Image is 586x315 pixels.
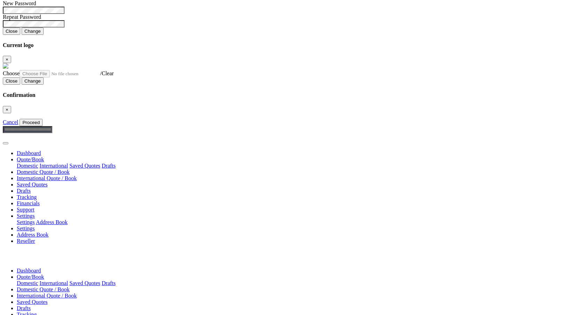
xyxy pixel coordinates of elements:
[3,63,8,69] img: GetCustomerLogo
[17,150,41,156] a: Dashboard
[17,188,31,194] a: Drafts
[3,70,583,77] div: /
[39,280,68,286] a: International
[22,28,44,35] button: Change
[17,238,35,244] a: Reseller
[3,119,18,125] a: Cancel
[6,57,8,62] span: ×
[3,92,583,98] h4: Confirmation
[22,77,44,85] button: Change
[3,0,36,6] label: New Password
[3,28,20,35] button: Close
[17,274,44,280] a: Quote/Book
[17,280,583,286] div: Quote/Book
[17,219,35,225] a: Settings
[17,163,38,169] a: Domestic
[17,219,583,225] div: Quote/Book
[17,182,47,187] a: Saved Quotes
[102,280,116,286] a: Drafts
[17,200,40,206] a: Financials
[20,119,43,126] button: Proceed
[17,305,31,311] a: Drafts
[3,106,11,113] button: Close
[17,156,44,162] a: Quote/Book
[17,286,70,292] a: Domestic Quote / Book
[3,56,11,63] button: Close
[17,268,41,274] a: Dashboard
[39,163,68,169] a: International
[17,175,77,181] a: International Quote / Book
[102,163,116,169] a: Drafts
[36,219,68,225] a: Address Book
[17,213,35,219] a: Settings
[3,42,583,48] h4: Current logo
[17,280,38,286] a: Domestic
[17,232,48,238] a: Address Book
[17,225,35,231] a: Settings
[102,70,114,76] a: Clear
[17,169,70,175] a: Domestic Quote / Book
[17,163,583,169] div: Quote/Book
[17,207,35,213] a: Support
[3,142,8,144] button: Toggle navigation
[3,77,20,85] button: Close
[17,194,37,200] a: Tracking
[17,293,77,299] a: International Quote / Book
[69,280,100,286] a: Saved Quotes
[3,70,100,76] a: Choose
[17,299,47,305] a: Saved Quotes
[3,14,41,20] label: Repeat Password
[69,163,100,169] a: Saved Quotes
